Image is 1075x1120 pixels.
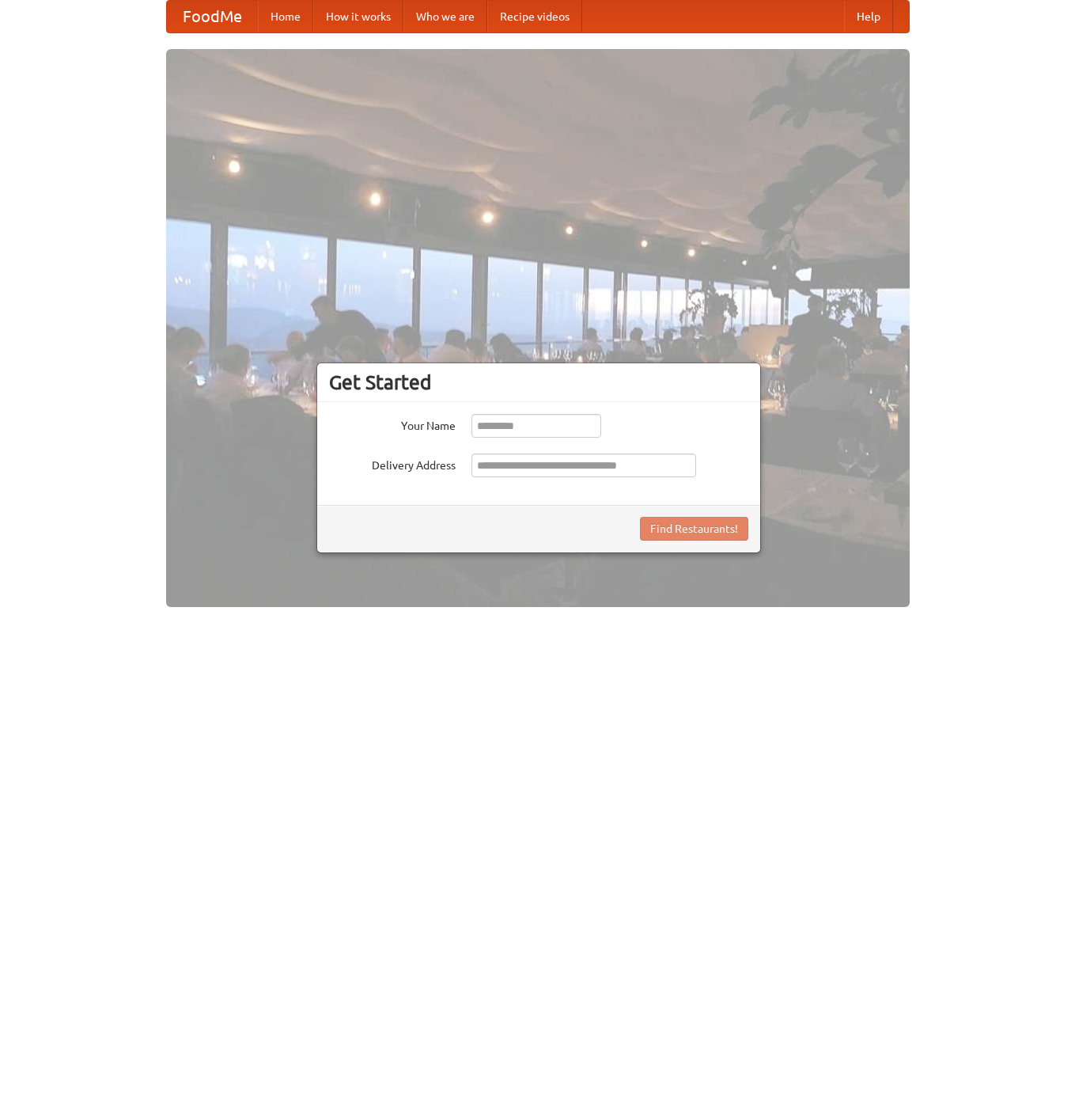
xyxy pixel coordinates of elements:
[313,1,403,32] a: How it works
[329,370,748,394] h3: Get Started
[640,517,748,541] button: Find Restaurants!
[329,454,456,473] label: Delivery Address
[403,1,487,32] a: Who we are
[329,414,456,434] label: Your Name
[167,1,258,32] a: FoodMe
[258,1,313,32] a: Home
[487,1,582,32] a: Recipe videos
[844,1,893,32] a: Help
